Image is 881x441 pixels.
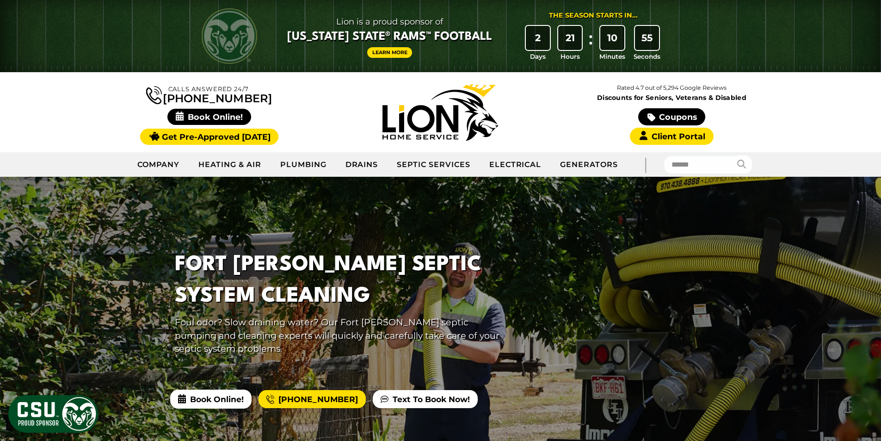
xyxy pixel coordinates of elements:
[382,84,498,141] img: Lion Home Service
[271,153,336,176] a: Plumbing
[189,153,271,176] a: Heating & Air
[259,390,366,409] a: [PHONE_NUMBER]
[388,153,480,176] a: Septic Services
[367,47,413,58] a: Learn More
[202,8,257,64] img: CSU Rams logo
[530,52,546,61] span: Days
[175,316,511,355] p: Foul odor? Slow draining water? Our Fort [PERSON_NAME] septic pumping and cleaning experts will q...
[287,14,492,29] span: Lion is a proud sponsor of
[140,129,278,145] a: Get Pre-Approved [DATE]
[287,29,492,45] span: [US_STATE] State® Rams™ Football
[627,152,664,177] div: |
[373,390,478,409] a: Text To Book Now!
[600,26,624,50] div: 10
[480,153,551,176] a: Electrical
[336,153,388,176] a: Drains
[599,52,625,61] span: Minutes
[175,249,511,311] h1: Fort [PERSON_NAME] Septic System Cleaning
[526,26,550,50] div: 2
[549,11,638,21] div: The Season Starts in...
[556,83,787,93] p: Rated 4.7 out of 5,294 Google Reviews
[638,108,705,125] a: Coupons
[7,394,99,434] img: CSU Sponsor Badge
[170,390,252,408] span: Book Online!
[558,26,582,50] div: 21
[167,109,251,125] span: Book Online!
[630,128,713,145] a: Client Portal
[551,153,627,176] a: Generators
[146,84,272,104] a: [PHONE_NUMBER]
[558,94,786,101] span: Discounts for Seniors, Veterans & Disabled
[634,52,660,61] span: Seconds
[561,52,580,61] span: Hours
[586,26,595,62] div: :
[128,153,190,176] a: Company
[635,26,659,50] div: 55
